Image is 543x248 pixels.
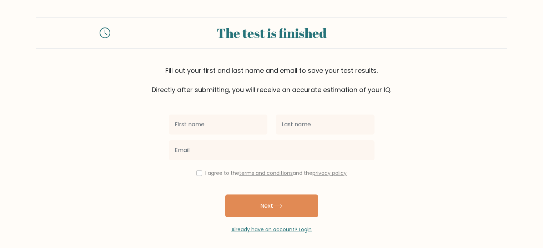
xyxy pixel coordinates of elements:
div: The test is finished [119,23,424,42]
a: Already have an account? Login [231,226,312,233]
div: Fill out your first and last name and email to save your test results. Directly after submitting,... [36,66,507,95]
input: Last name [276,115,374,135]
label: I agree to the and the [205,169,347,177]
a: terms and conditions [239,169,293,177]
a: privacy policy [312,169,347,177]
input: Email [169,140,374,160]
button: Next [225,194,318,217]
input: First name [169,115,267,135]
